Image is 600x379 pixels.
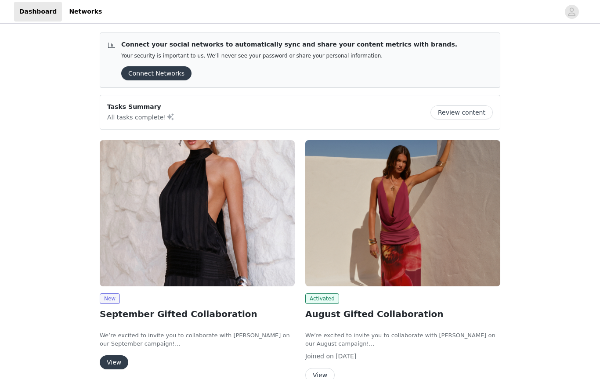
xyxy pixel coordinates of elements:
div: avatar [567,5,576,19]
span: [DATE] [336,353,356,360]
a: View [100,359,128,366]
img: Peppermayo AUS [100,140,295,286]
span: Activated [305,293,339,304]
a: Dashboard [14,2,62,22]
h2: August Gifted Collaboration [305,307,500,321]
h2: September Gifted Collaboration [100,307,295,321]
p: All tasks complete! [107,112,175,122]
p: Tasks Summary [107,102,175,112]
p: Your security is important to us. We’ll never see your password or share your personal information. [121,53,457,59]
span: Joined on [305,353,334,360]
p: We’re excited to invite you to collaborate with [PERSON_NAME] on our August campaign! [305,331,500,348]
button: Review content [430,105,493,119]
img: Peppermayo AUS [305,140,500,286]
p: We’re excited to invite you to collaborate with [PERSON_NAME] on our September campaign! [100,331,295,348]
a: Networks [64,2,107,22]
span: New [100,293,120,304]
button: Connect Networks [121,66,192,80]
p: Connect your social networks to automatically sync and share your content metrics with brands. [121,40,457,49]
a: View [305,372,335,379]
button: View [100,355,128,369]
